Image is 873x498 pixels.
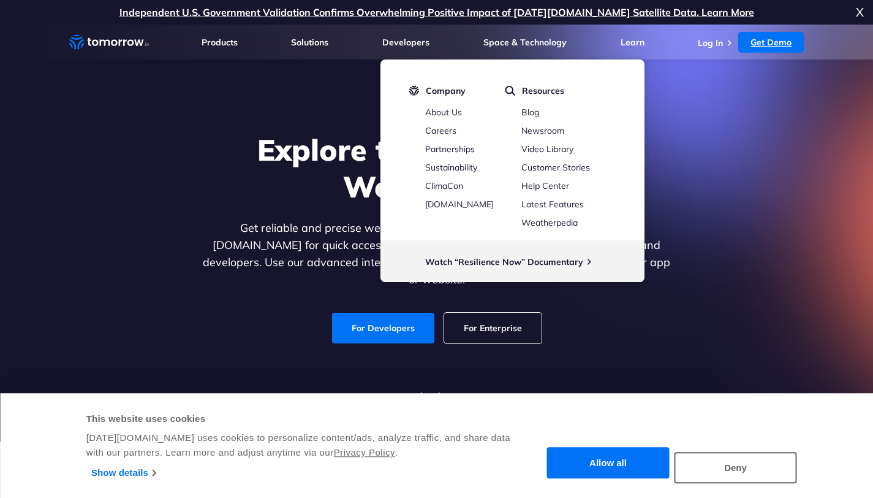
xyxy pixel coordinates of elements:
div: [DATE][DOMAIN_NAME] uses cookies to personalize content/ads, analyze traffic, and share data with... [86,431,526,460]
a: Independent U.S. Government Validation Confirms Overwhelming Positive Impact of [DATE][DOMAIN_NAM... [119,6,754,18]
a: Careers [425,125,456,136]
p: Get reliable and precise weather data through our free API. Count on [DATE][DOMAIN_NAME] for quic... [200,220,673,288]
a: Partnerships [425,144,475,155]
a: Show details [91,464,156,482]
div: This website uses cookies [86,412,526,426]
a: For Enterprise [444,313,542,343]
a: Products [202,37,238,48]
a: Get Demo [738,32,804,53]
a: Solutions [291,37,328,48]
a: For Developers [332,313,434,343]
a: Newsroom [521,125,564,136]
a: Learn [621,37,644,48]
a: Blog [521,107,539,118]
a: Sustainability [425,162,477,173]
a: Latest Features [521,199,584,210]
a: Watch “Resilience Now” Documentary [425,256,583,267]
span: Company [426,85,466,96]
a: ClimaCon [425,180,463,191]
a: Privacy Policy [334,447,395,458]
a: Video Library [521,144,573,155]
button: Allow all [547,448,670,479]
a: Developers [382,37,429,48]
a: Home link [69,33,149,52]
h1: Explore the World’s Best Weather API [200,131,673,205]
span: Resources [522,85,564,96]
a: About Us [425,107,462,118]
a: Space & Technology [483,37,567,48]
a: Customer Stories [521,162,590,173]
img: tio-logo-icon.svg [409,85,420,96]
a: Weatherpedia [521,217,578,228]
img: magnifier.svg [505,85,516,96]
a: Log In [698,37,723,48]
a: Help Center [521,180,569,191]
a: [DOMAIN_NAME] [425,199,494,210]
button: Deny [675,452,797,483]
